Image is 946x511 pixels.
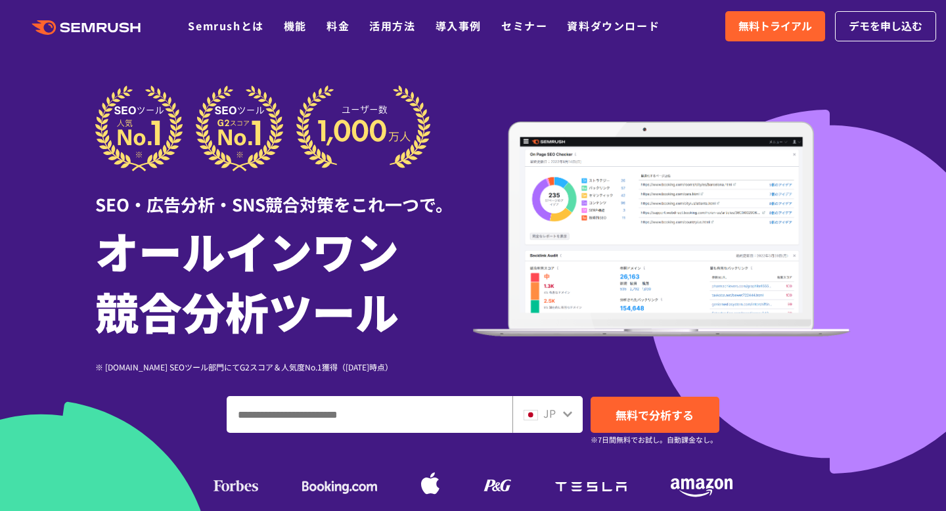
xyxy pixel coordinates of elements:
[543,405,556,421] span: JP
[95,171,473,217] div: SEO・広告分析・SNS競合対策をこれ一つで。
[616,407,694,423] span: 無料で分析する
[591,397,719,433] a: 無料で分析する
[738,18,812,35] span: 無料トライアル
[725,11,825,41] a: 無料トライアル
[227,397,512,432] input: ドメイン、キーワードまたはURLを入力してください
[436,18,482,33] a: 導入事例
[501,18,547,33] a: セミナー
[849,18,922,35] span: デモを申し込む
[327,18,349,33] a: 料金
[369,18,415,33] a: 活用方法
[567,18,660,33] a: 資料ダウンロード
[188,18,263,33] a: Semrushとは
[95,220,473,341] h1: オールインワン 競合分析ツール
[95,361,473,373] div: ※ [DOMAIN_NAME] SEOツール部門にてG2スコア＆人気度No.1獲得（[DATE]時点）
[284,18,307,33] a: 機能
[835,11,936,41] a: デモを申し込む
[591,433,717,446] small: ※7日間無料でお試し。自動課金なし。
